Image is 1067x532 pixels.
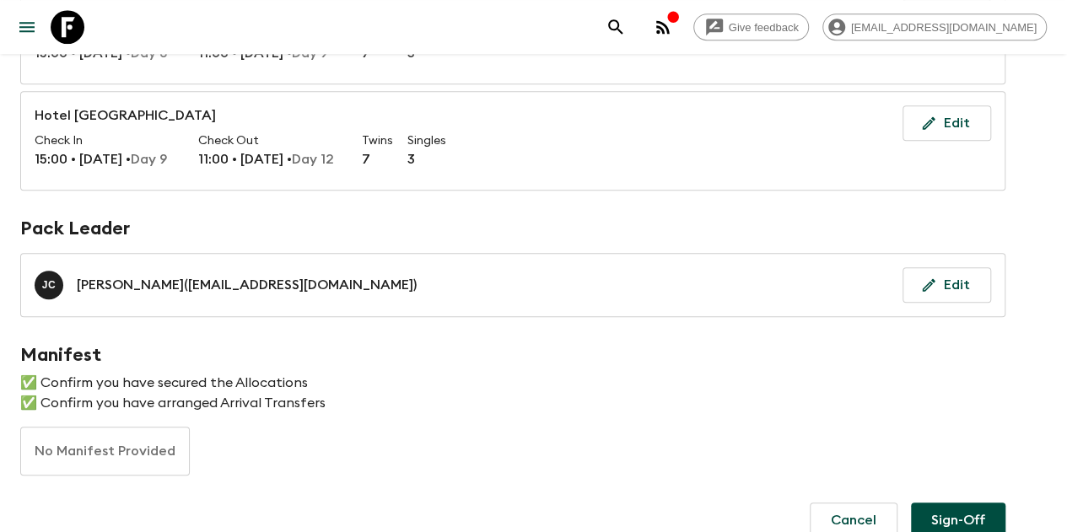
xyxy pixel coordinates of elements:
p: Twins [362,132,387,149]
p: 7 [362,149,387,169]
button: menu [10,10,44,44]
div: [EMAIL_ADDRESS][DOMAIN_NAME] [822,13,1047,40]
p: 11:00 • [DATE] • [198,149,342,169]
p: Check Out [198,132,342,149]
button: Edit [903,105,991,141]
span: [EMAIL_ADDRESS][DOMAIN_NAME] [842,21,1046,34]
span: Day 9 [131,153,167,166]
span: Give feedback [719,21,808,34]
p: ✅ Confirm you have secured the Allocations [20,373,1005,393]
button: search adventures [599,10,633,44]
p: 3 [407,149,433,169]
button: Edit [903,267,991,303]
span: Day 12 [292,153,334,166]
span: Juno Choi [35,276,67,289]
p: ✅ Confirm you have arranged Arrival Transfers [20,393,1005,413]
p: [PERSON_NAME] ( [EMAIL_ADDRESS][DOMAIN_NAME] ) [77,275,417,295]
p: Check In [35,132,178,149]
p: Singles [407,132,433,149]
p: 15:00 • [DATE] • [35,149,178,169]
p: Hotel [GEOGRAPHIC_DATA] [35,105,453,132]
a: Give feedback [693,13,809,40]
h2: Pack Leader [20,218,1005,239]
p: No Manifest Provided [35,441,175,461]
h2: Manifest [20,344,1005,366]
